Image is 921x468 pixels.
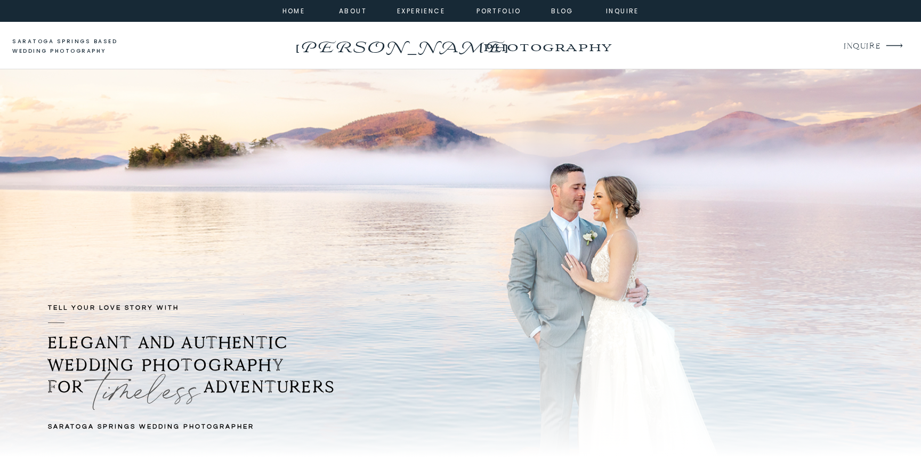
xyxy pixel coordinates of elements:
a: inquire [603,5,642,15]
b: Saratoga Springs Wedding Photographer [48,423,254,430]
a: saratoga springs based wedding photography [12,37,138,57]
a: portfolio [476,5,522,15]
a: photography [462,32,632,61]
p: timeless [97,361,190,428]
a: [PERSON_NAME] [293,35,510,52]
a: home [279,5,308,15]
b: ELEGANT AND AUTHENTIC WEDDING PHOTOGRAPHY FOR ADVENTURERS [48,333,335,397]
a: experience [397,5,440,15]
a: INQUIRE [844,39,879,54]
b: TELL YOUR LOVE STORY with [48,304,179,311]
a: Blog [543,5,581,15]
a: about [339,5,363,15]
